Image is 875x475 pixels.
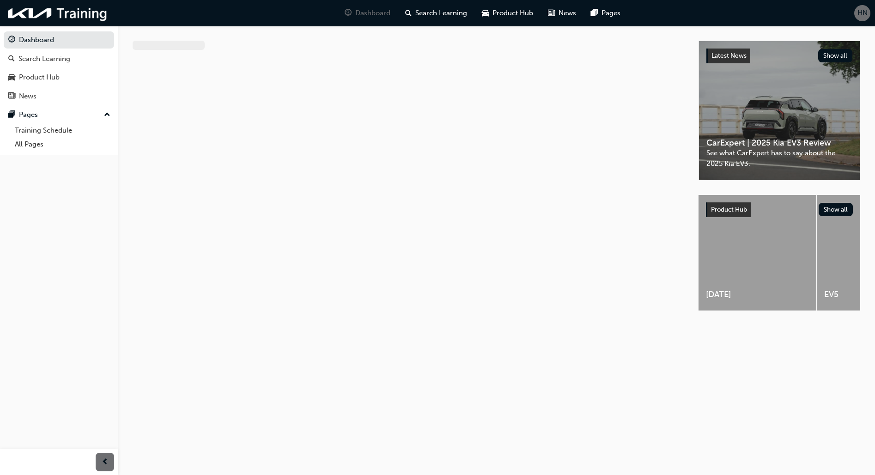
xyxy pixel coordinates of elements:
[548,7,555,19] span: news-icon
[19,91,36,102] div: News
[104,109,110,121] span: up-icon
[4,69,114,86] a: Product Hub
[711,206,747,213] span: Product Hub
[4,88,114,105] a: News
[706,202,853,217] a: Product HubShow all
[8,36,15,44] span: guage-icon
[4,50,114,67] a: Search Learning
[4,106,114,123] button: Pages
[706,49,852,63] a: Latest NewsShow all
[818,49,853,62] button: Show all
[857,8,868,18] span: HN
[706,138,852,148] span: CarExpert | 2025 Kia EV3 Review
[699,41,860,180] a: Latest NewsShow allCarExpert | 2025 Kia EV3 ReviewSee what CarExpert has to say about the 2025 Ki...
[405,7,412,19] span: search-icon
[492,8,533,18] span: Product Hub
[8,92,15,101] span: news-icon
[102,457,109,468] span: prev-icon
[5,4,111,23] img: kia-training
[11,137,114,152] a: All Pages
[706,148,852,169] span: See what CarExpert has to say about the 2025 Kia EV3.
[8,73,15,82] span: car-icon
[8,111,15,119] span: pages-icon
[711,52,747,60] span: Latest News
[8,55,15,63] span: search-icon
[474,4,541,23] a: car-iconProduct Hub
[355,8,390,18] span: Dashboard
[19,72,60,83] div: Product Hub
[415,8,467,18] span: Search Learning
[4,30,114,106] button: DashboardSearch LearningProduct HubNews
[4,31,114,49] a: Dashboard
[699,195,816,311] a: [DATE]
[11,123,114,138] a: Training Schedule
[591,7,598,19] span: pages-icon
[819,203,853,216] button: Show all
[854,5,870,21] button: HN
[706,289,809,300] span: [DATE]
[541,4,583,23] a: news-iconNews
[345,7,352,19] span: guage-icon
[19,110,38,120] div: Pages
[602,8,620,18] span: Pages
[482,7,489,19] span: car-icon
[583,4,628,23] a: pages-iconPages
[337,4,398,23] a: guage-iconDashboard
[398,4,474,23] a: search-iconSearch Learning
[18,54,70,64] div: Search Learning
[559,8,576,18] span: News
